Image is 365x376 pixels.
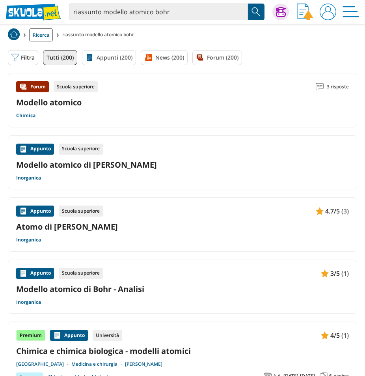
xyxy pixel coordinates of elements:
[327,81,349,92] span: 3 risposte
[71,361,125,367] a: Medicina e chirurgia
[16,330,45,341] div: Premium
[341,206,349,216] span: (3)
[248,4,264,20] button: Search Button
[330,268,340,279] span: 3/5
[321,269,329,277] img: Appunti contenuto
[16,299,41,305] a: Inorganica
[8,28,20,41] a: Home
[16,159,349,170] a: Modello atomico di [PERSON_NAME]
[59,144,103,155] div: Scuola superiore
[16,221,349,232] a: Atomo di [PERSON_NAME]
[50,330,88,341] div: Appunto
[325,206,340,216] span: 4.7/5
[297,4,313,20] img: Invia appunto
[82,50,136,65] a: Appunti (200)
[8,50,38,65] button: Filtra
[316,83,324,91] img: Commenti lettura
[86,54,93,62] img: Appunti filtro contenuto
[316,207,324,215] img: Appunti contenuto
[330,330,340,340] span: 4/5
[144,54,152,62] img: News filtro contenuto
[196,54,204,62] img: Forum filtro contenuto
[192,50,242,65] a: Forum (200)
[250,6,262,18] img: Cerca appunti, riassunti o versioni
[16,346,349,356] a: Chimica e chimica biologica - modelli atomici
[93,330,122,341] div: Università
[16,175,41,181] a: Inorganica
[43,50,77,65] a: Tutti (200)
[11,54,19,62] img: Filtra filtri mobile
[29,28,53,41] a: Ricerca
[341,330,349,340] span: (1)
[276,7,286,17] img: Chiedi Tutor AI
[16,81,49,92] div: Forum
[321,331,329,339] img: Appunti contenuto
[16,112,35,119] a: Chimica
[19,83,27,91] img: Forum contenuto
[62,28,137,41] span: riassunto modello atomico bohr
[16,237,41,243] a: Inorganica
[16,284,349,294] a: Modello atomico di Bohr - Analisi
[16,361,71,367] a: [GEOGRAPHIC_DATA]
[320,4,336,20] img: User avatar
[19,207,27,215] img: Appunti contenuto
[141,50,188,65] a: News (200)
[16,206,54,217] div: Appunto
[19,145,27,153] img: Appunti contenuto
[16,268,54,279] div: Appunto
[54,81,98,92] div: Scuola superiore
[8,28,20,40] img: Home
[53,331,61,339] img: Appunti contenuto
[59,268,103,279] div: Scuola superiore
[343,4,359,20] img: Menù
[69,4,248,20] input: Cerca appunti, riassunti o versioni
[59,206,103,217] div: Scuola superiore
[16,97,82,108] a: Modello atomico
[341,268,349,279] span: (1)
[125,361,162,367] a: [PERSON_NAME]
[16,144,54,155] div: Appunto
[19,269,27,277] img: Appunti contenuto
